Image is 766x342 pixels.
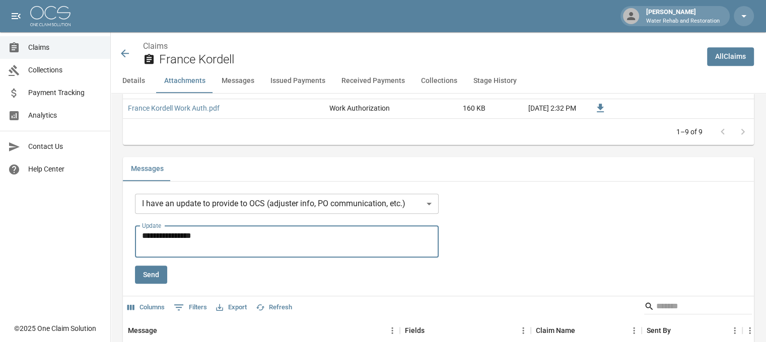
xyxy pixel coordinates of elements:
[142,221,161,230] label: Update
[333,69,413,93] button: Received Payments
[6,6,26,26] button: open drawer
[159,52,699,67] h2: France Kordell
[123,157,754,181] div: related-list tabs
[28,141,102,152] span: Contact Us
[329,103,390,113] div: Work Authorization
[671,323,685,337] button: Sort
[214,69,262,93] button: Messages
[143,40,699,52] nav: breadcrumb
[575,323,589,337] button: Sort
[707,47,754,66] a: AllClaims
[171,299,210,315] button: Show filters
[123,157,172,181] button: Messages
[491,99,581,118] div: [DATE] 2:32 PM
[385,323,400,338] button: Menu
[30,6,71,26] img: ocs-logo-white-transparent.png
[646,17,720,26] p: Water Rehab and Restoration
[135,266,167,284] button: Send
[28,110,102,121] span: Analytics
[28,65,102,75] span: Collections
[644,298,752,316] div: Search
[262,69,333,93] button: Issued Payments
[28,42,102,53] span: Claims
[727,323,742,338] button: Menu
[157,323,171,337] button: Sort
[28,88,102,98] span: Payment Tracking
[413,69,465,93] button: Collections
[214,300,249,315] button: Export
[415,99,491,118] div: 160 KB
[425,323,439,337] button: Sort
[111,69,766,93] div: anchor tabs
[128,103,220,113] a: France Kordell Work Auth.pdf
[642,7,724,25] div: [PERSON_NAME]
[143,41,168,51] a: Claims
[676,127,703,137] p: 1–9 of 9
[28,164,102,175] span: Help Center
[125,300,167,315] button: Select columns
[14,323,96,333] div: © 2025 One Claim Solution
[253,300,295,315] button: Refresh
[135,194,439,214] div: I have an update to provide to OCS (adjuster info, PO communication, etc.)
[742,323,757,338] button: Menu
[465,69,525,93] button: Stage History
[156,69,214,93] button: Attachments
[626,323,642,338] button: Menu
[516,323,531,338] button: Menu
[111,69,156,93] button: Details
